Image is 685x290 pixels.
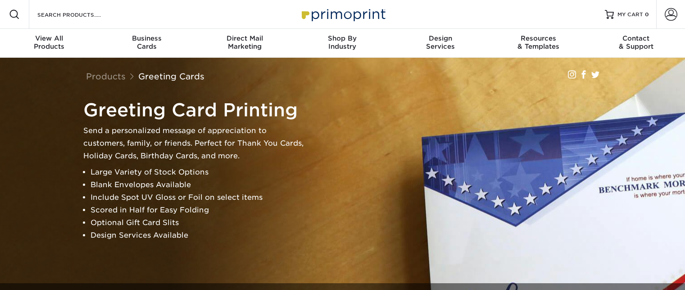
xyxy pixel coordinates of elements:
[91,204,308,216] li: Scored in Half for Easy Folding
[196,34,294,51] div: Marketing
[391,29,489,58] a: DesignServices
[98,34,195,51] div: Cards
[86,71,126,81] a: Products
[294,29,391,58] a: Shop ByIndustry
[91,191,308,204] li: Include Spot UV Gloss or Foil on select items
[196,34,294,42] span: Direct Mail
[298,5,388,24] img: Primoprint
[645,11,649,18] span: 0
[91,166,308,179] li: Large Variety of Stock Options
[391,34,489,51] div: Services
[294,34,391,51] div: Industry
[391,34,489,42] span: Design
[489,34,587,51] div: & Templates
[138,71,204,81] a: Greeting Cards
[489,29,587,58] a: Resources& Templates
[36,9,124,20] input: SEARCH PRODUCTS.....
[587,29,685,58] a: Contact& Support
[489,34,587,42] span: Resources
[294,34,391,42] span: Shop By
[83,124,308,162] p: Send a personalized message of appreciation to customers, family, or friends. Perfect for Thank Y...
[91,179,308,191] li: Blank Envelopes Available
[91,216,308,229] li: Optional Gift Card Slits
[83,99,308,121] h1: Greeting Card Printing
[196,29,294,58] a: Direct MailMarketing
[98,29,195,58] a: BusinessCards
[91,229,308,242] li: Design Services Available
[98,34,195,42] span: Business
[587,34,685,42] span: Contact
[617,11,643,18] span: MY CART
[587,34,685,51] div: & Support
